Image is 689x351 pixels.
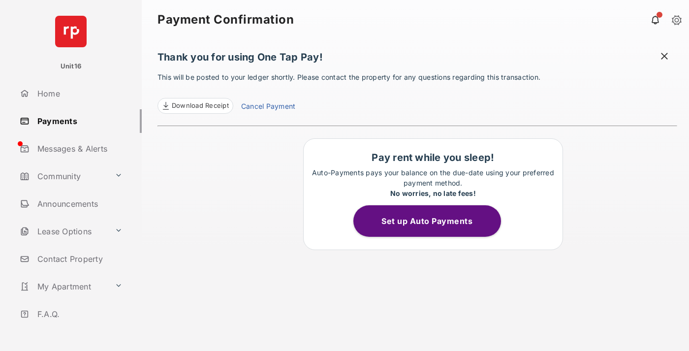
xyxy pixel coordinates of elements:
strong: Payment Confirmation [157,14,294,26]
a: Download Receipt [157,98,233,114]
a: F.A.Q. [16,302,142,326]
span: Download Receipt [172,101,229,111]
h1: Pay rent while you sleep! [309,152,558,163]
h1: Thank you for using One Tap Pay! [157,51,677,68]
button: Set up Auto Payments [353,205,501,237]
a: Lease Options [16,220,111,243]
a: My Apartment [16,275,111,298]
a: Payments [16,109,142,133]
div: No worries, no late fees! [309,188,558,198]
a: Cancel Payment [241,101,295,114]
a: Set up Auto Payments [353,216,513,226]
p: Unit16 [61,62,82,71]
a: Contact Property [16,247,142,271]
img: svg+xml;base64,PHN2ZyB4bWxucz0iaHR0cDovL3d3dy53My5vcmcvMjAwMC9zdmciIHdpZHRoPSI2NCIgaGVpZ2h0PSI2NC... [55,16,87,47]
p: This will be posted to your ledger shortly. Please contact the property for any questions regardi... [157,72,677,114]
a: Announcements [16,192,142,216]
p: Auto-Payments pays your balance on the due-date using your preferred payment method. [309,167,558,198]
a: Home [16,82,142,105]
a: Community [16,164,111,188]
a: Messages & Alerts [16,137,142,160]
